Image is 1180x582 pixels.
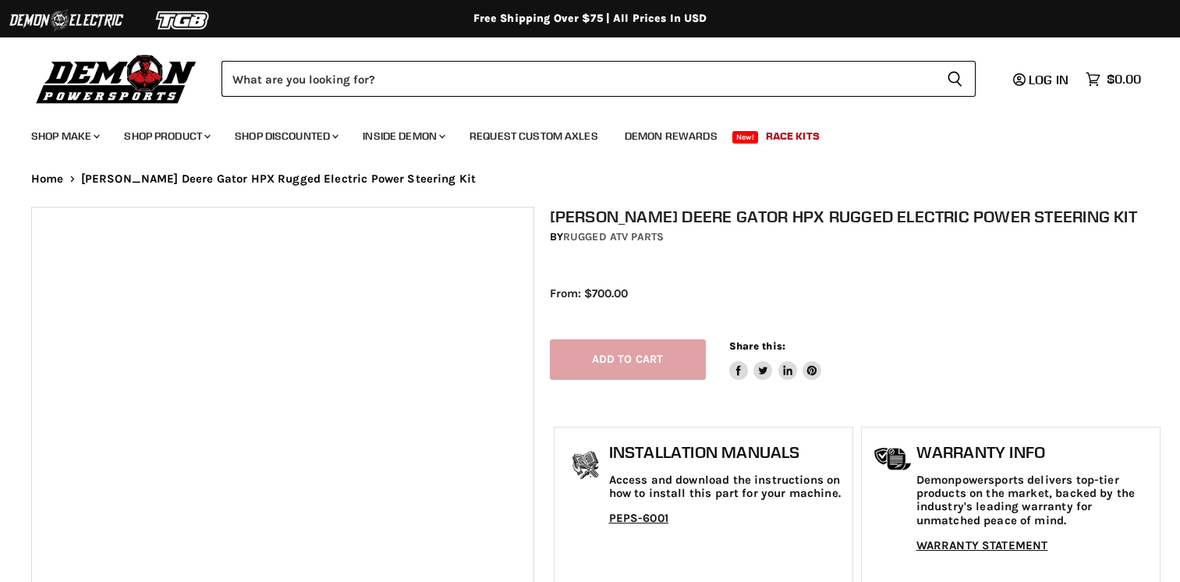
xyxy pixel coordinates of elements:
a: Request Custom Axles [458,120,610,152]
a: Shop Product [112,120,220,152]
a: Shop Make [19,120,109,152]
p: Demonpowersports delivers top-tier products on the market, backed by the industry's leading warra... [916,474,1152,527]
h1: Installation Manuals [609,443,845,462]
a: PEPS-6001 [609,511,668,525]
a: Inside Demon [351,120,455,152]
img: Demon Powersports [31,51,202,106]
img: warranty-icon.png [873,447,912,471]
img: TGB Logo 2 [125,5,242,35]
a: Race Kits [754,120,831,152]
div: by [550,229,1164,246]
input: Search [221,61,934,97]
form: Product [221,61,976,97]
a: WARRANTY STATEMENT [916,538,1048,552]
a: Log in [1006,73,1078,87]
a: $0.00 [1078,68,1149,90]
a: Rugged ATV Parts [563,230,664,243]
a: Home [31,172,64,186]
span: Share this: [729,340,785,352]
aside: Share this: [729,339,822,381]
img: Demon Electric Logo 2 [8,5,125,35]
h1: Warranty Info [916,443,1152,462]
a: Shop Discounted [223,120,348,152]
ul: Main menu [19,114,1137,152]
p: Access and download the instructions on how to install this part for your machine. [609,474,845,501]
span: $0.00 [1107,72,1141,87]
img: install_manual-icon.png [566,447,605,486]
span: New! [732,131,759,144]
button: Search [934,61,976,97]
span: From: $700.00 [550,286,628,300]
span: [PERSON_NAME] Deere Gator HPX Rugged Electric Power Steering Kit [81,172,477,186]
span: Log in [1029,72,1068,87]
h1: [PERSON_NAME] Deere Gator HPX Rugged Electric Power Steering Kit [550,207,1164,226]
a: Demon Rewards [613,120,729,152]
